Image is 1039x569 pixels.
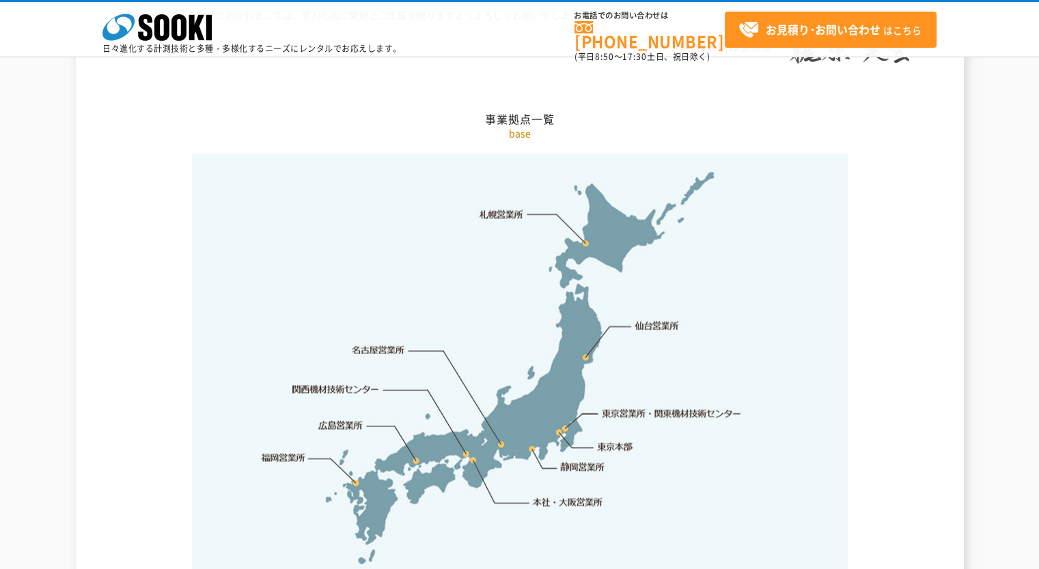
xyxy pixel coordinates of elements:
a: 広島営業所 [319,418,363,432]
a: 関西機材技術センター [292,383,379,396]
a: 名古屋営業所 [352,344,405,358]
p: 日々進化する計測技術と多種・多様化するニーズにレンタルでお応えします。 [102,44,402,53]
a: 東京本部 [598,441,633,454]
span: 8:50 [595,50,614,63]
a: 静岡営業所 [560,461,605,474]
a: 仙台営業所 [635,319,679,333]
a: [PHONE_NUMBER] [574,21,725,49]
a: 札幌営業所 [480,207,524,221]
a: 東京営業所・関東機材技術センター [602,407,743,420]
span: お電話でのお問い合わせは [574,12,725,20]
span: はこちら [738,20,922,40]
span: 17:30 [622,50,647,63]
span: (平日 ～ 土日、祝日除く) [574,50,710,63]
strong: お見積り･お問い合わせ [766,21,881,38]
p: base [120,126,919,141]
a: お見積り･お問い合わせはこちら [725,12,937,48]
a: 本社・大阪営業所 [531,495,603,509]
a: 福岡営業所 [261,451,305,465]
